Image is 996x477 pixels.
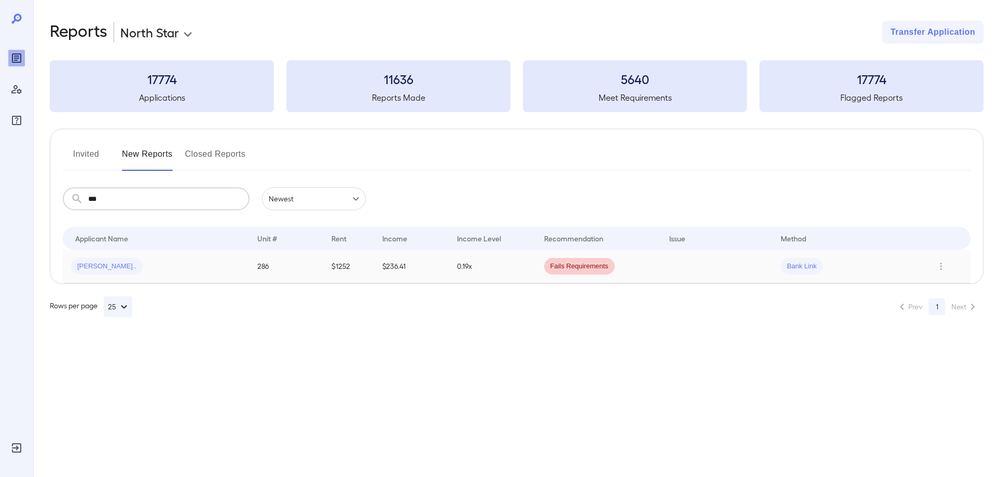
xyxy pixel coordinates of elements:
[262,187,366,210] div: Newest
[8,112,25,129] div: FAQ
[257,232,277,244] div: Unit #
[523,71,747,87] h3: 5640
[75,232,128,244] div: Applicant Name
[104,296,132,317] button: 25
[523,91,747,104] h5: Meet Requirements
[544,232,603,244] div: Recommendation
[759,71,984,87] h3: 17774
[50,91,274,104] h5: Applications
[286,91,510,104] h5: Reports Made
[669,232,686,244] div: Issue
[891,298,984,315] nav: pagination navigation
[120,24,179,40] p: North Star
[8,440,25,456] div: Log Out
[63,146,109,171] button: Invited
[185,146,246,171] button: Closed Reports
[374,250,449,283] td: $236.41
[457,232,501,244] div: Income Level
[759,91,984,104] h5: Flagged Reports
[8,50,25,66] div: Reports
[122,146,173,171] button: New Reports
[929,298,945,315] button: page 1
[933,258,949,275] button: Row Actions
[249,250,324,283] td: 286
[286,71,510,87] h3: 11636
[50,296,132,317] div: Rows per page
[382,232,407,244] div: Income
[781,232,806,244] div: Method
[71,262,143,271] span: [PERSON_NAME]..
[50,60,984,112] summary: 17774Applications11636Reports Made5640Meet Requirements17774Flagged Reports
[544,262,615,271] span: Fails Requirements
[8,81,25,98] div: Manage Users
[323,250,374,283] td: $1252
[449,250,536,283] td: 0.19x
[50,21,107,44] h2: Reports
[882,21,984,44] button: Transfer Application
[331,232,348,244] div: Rent
[781,262,823,271] span: Bank Link
[50,71,274,87] h3: 17774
